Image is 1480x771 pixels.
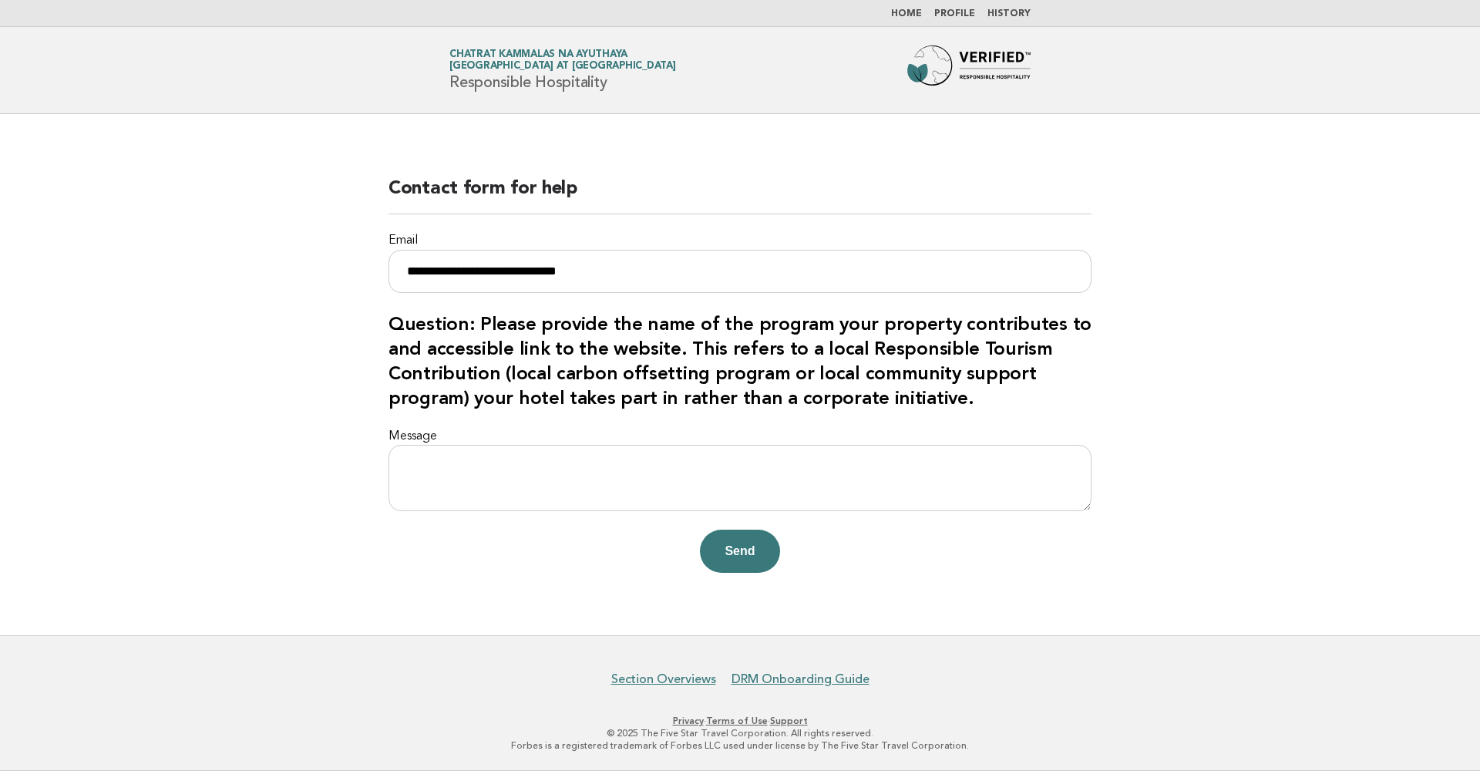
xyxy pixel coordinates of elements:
[732,672,869,687] a: DRM Onboarding Guide
[611,672,716,687] a: Section Overviews
[907,45,1031,95] img: Forbes Travel Guide
[449,62,676,72] span: [GEOGRAPHIC_DATA] at [GEOGRAPHIC_DATA]
[700,530,779,573] button: Send
[268,727,1212,739] p: © 2025 The Five Star Travel Corporation. All rights reserved.
[388,429,1091,445] label: Message
[891,9,922,19] a: Home
[934,9,975,19] a: Profile
[268,715,1212,727] p: · ·
[388,233,1091,249] label: Email
[388,177,1091,214] h2: Contact form for help
[673,715,704,726] a: Privacy
[449,50,676,90] h1: Responsible Hospitality
[770,715,808,726] a: Support
[268,739,1212,752] p: Forbes is a registered trademark of Forbes LLC used under license by The Five Star Travel Corpora...
[449,49,676,71] a: Chatrat Kammalas Na Ayuthaya[GEOGRAPHIC_DATA] at [GEOGRAPHIC_DATA]
[987,9,1031,19] a: History
[388,311,1091,410] h3: Question: Please provide the name of the program your property contributes to and accessible link...
[706,715,768,726] a: Terms of Use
